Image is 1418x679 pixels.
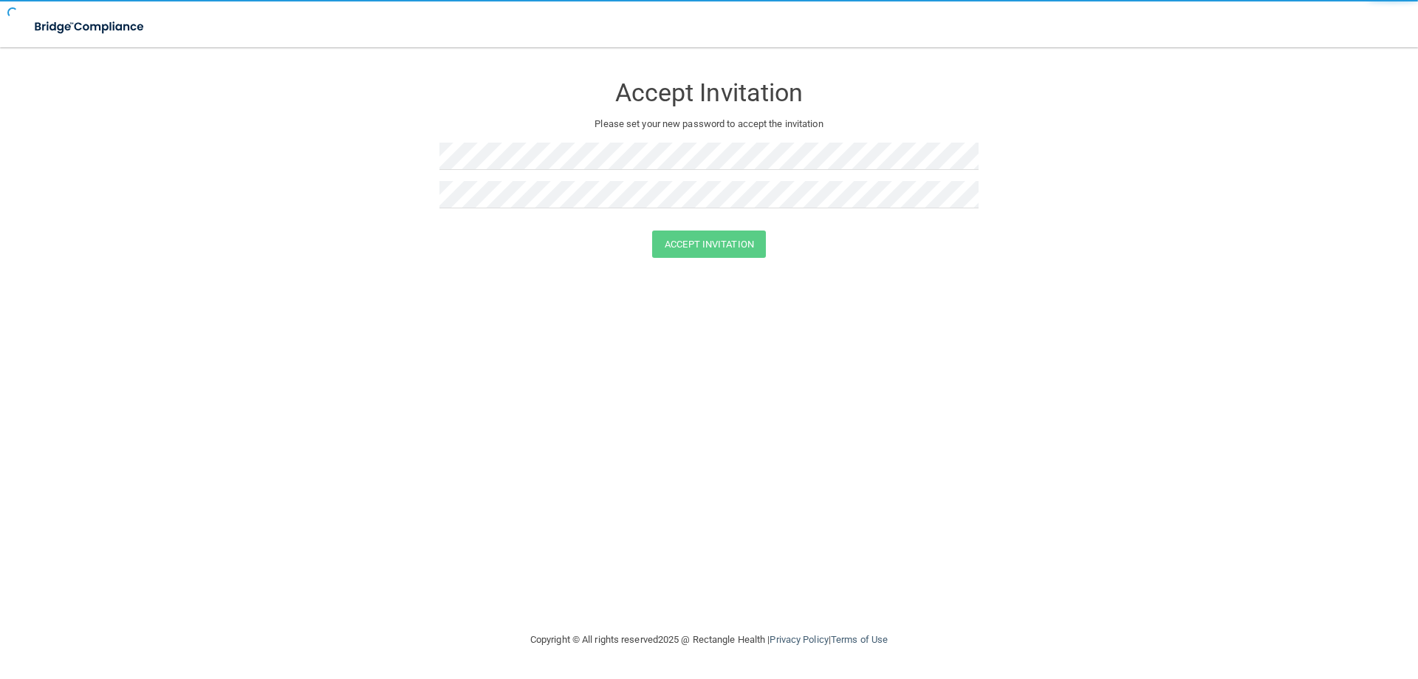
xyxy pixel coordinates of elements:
h3: Accept Invitation [439,79,979,106]
p: Please set your new password to accept the invitation [451,115,967,133]
div: Copyright © All rights reserved 2025 @ Rectangle Health | | [439,616,979,663]
img: bridge_compliance_login_screen.278c3ca4.svg [22,12,158,42]
a: Privacy Policy [770,634,828,645]
button: Accept Invitation [652,231,766,258]
a: Terms of Use [831,634,888,645]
